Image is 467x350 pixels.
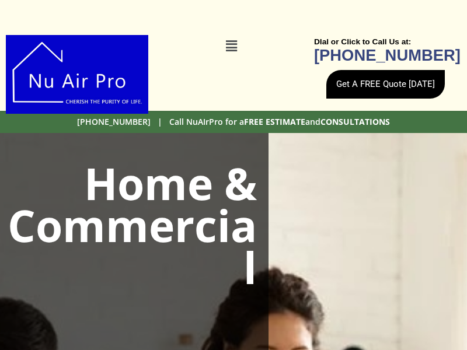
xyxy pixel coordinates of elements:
a: [PHONE_NUMBER] [314,53,461,62]
div: Menu Toggle [221,35,241,57]
b: FREE ESTIMATE [244,116,305,127]
h2: [PHONE_NUMBER] | Call NuAIrPro for a and [6,117,461,127]
b: CONSULTATIONS [320,116,390,127]
span: Get A FREE Quote [DATE] [336,80,435,89]
b: [PHONE_NUMBER] [314,46,461,64]
a: Get A FREE Quote [DATE] [326,70,445,99]
b: DIal or Click to Call Us at: [314,37,411,46]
